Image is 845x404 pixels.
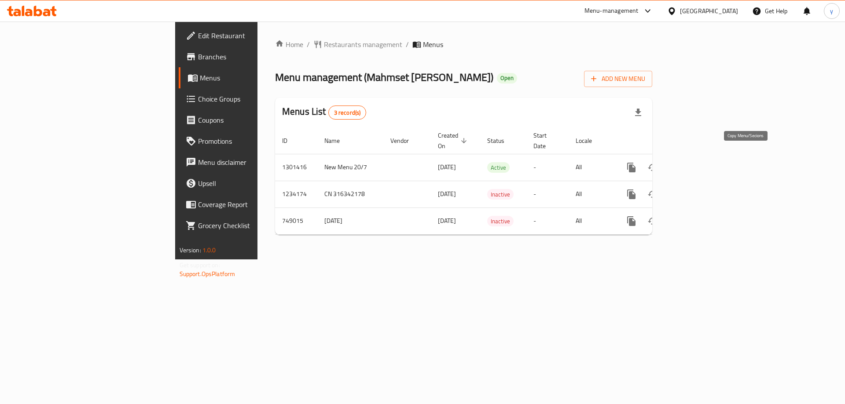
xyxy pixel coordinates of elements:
span: [DATE] [438,215,456,226]
a: Grocery Checklist [179,215,316,236]
span: Edit Restaurant [198,30,309,41]
span: Choice Groups [198,94,309,104]
span: Locale [576,135,603,146]
td: - [526,181,569,207]
span: Coupons [198,115,309,125]
h2: Menus List [282,105,366,120]
a: Upsell [179,173,316,194]
a: Coverage Report [179,194,316,215]
span: Branches [198,51,309,62]
div: Menu-management [584,6,639,16]
span: Created On [438,130,470,151]
div: Inactive [487,189,514,200]
a: Menu disclaimer [179,152,316,173]
button: Change Status [642,184,663,205]
span: ID [282,135,299,146]
span: Get support on: [180,259,220,271]
span: Coverage Report [198,199,309,210]
a: Choice Groups [179,88,316,109]
span: y [830,6,833,16]
span: Version: [180,244,201,256]
td: CN 316342178 [317,181,383,207]
span: Status [487,135,516,146]
span: Add New Menu [591,73,645,84]
span: Vendor [390,135,420,146]
span: 3 record(s) [329,109,366,117]
div: Export file [628,102,649,123]
td: All [569,154,614,181]
span: [DATE] [438,188,456,200]
span: Promotions [198,136,309,146]
td: All [569,181,614,207]
td: New Menu 20/7 [317,154,383,181]
button: more [621,184,642,205]
span: Start Date [533,130,558,151]
th: Actions [614,127,713,154]
button: more [621,157,642,178]
span: Menu disclaimer [198,157,309,167]
li: / [406,39,409,50]
span: Menus [200,73,309,83]
a: Promotions [179,131,316,152]
span: Menus [423,39,443,50]
a: Edit Restaurant [179,25,316,46]
nav: breadcrumb [275,39,652,50]
div: [GEOGRAPHIC_DATA] [680,6,738,16]
span: 1.0.0 [202,244,216,256]
a: Support.OpsPlatform [180,268,235,280]
span: Restaurants management [324,39,402,50]
span: Inactive [487,189,514,200]
button: more [621,211,642,232]
span: [DATE] [438,161,456,173]
a: Branches [179,46,316,67]
span: Open [497,74,517,82]
td: - [526,154,569,181]
table: enhanced table [275,127,713,235]
td: - [526,207,569,234]
button: Add New Menu [584,71,652,87]
span: Upsell [198,178,309,189]
div: Total records count [328,106,367,120]
span: Name [324,135,351,146]
span: Grocery Checklist [198,220,309,231]
span: Menu management ( Mahmset [PERSON_NAME] ) [275,67,493,87]
td: [DATE] [317,207,383,234]
td: All [569,207,614,234]
span: Active [487,163,510,173]
div: Active [487,162,510,173]
a: Restaurants management [313,39,402,50]
div: Open [497,73,517,84]
a: Coupons [179,109,316,131]
button: Change Status [642,211,663,232]
span: Inactive [487,216,514,226]
a: Menus [179,67,316,88]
